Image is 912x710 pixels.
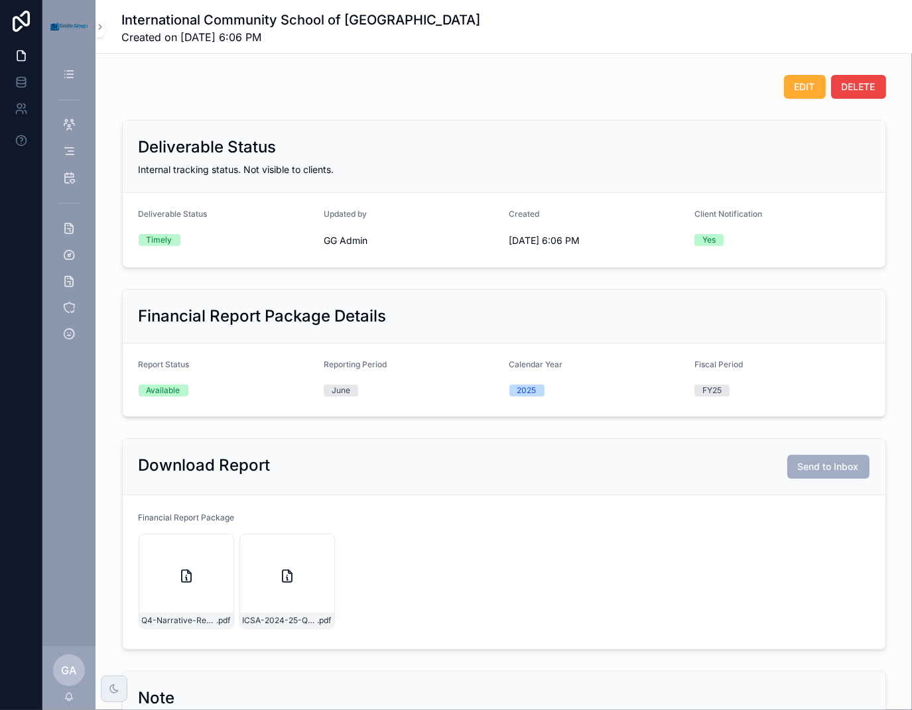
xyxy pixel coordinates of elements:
[509,209,540,219] span: Created
[142,615,217,626] span: Q4-Narrative-Report
[324,359,387,369] span: Reporting Period
[139,455,271,476] h2: Download Report
[694,209,762,219] span: Client Notification
[324,234,499,247] span: GG Admin
[831,75,886,99] button: DELETE
[147,385,180,396] div: Available
[795,80,815,93] span: EDIT
[787,455,870,479] button: Send to Inbox
[50,23,88,30] img: App logo
[509,359,563,369] span: Calendar Year
[702,234,716,246] div: Yes
[62,662,77,678] span: GA
[318,615,332,626] span: .pdf
[694,359,743,369] span: Fiscal Period
[842,80,876,93] span: DELETE
[702,385,722,396] div: FY25
[798,460,859,473] span: Send to Inbox
[147,234,172,246] div: Timely
[139,512,235,523] span: Financial Report Package
[217,615,231,626] span: .pdf
[139,164,334,175] span: Internal tracking status. Not visible to clients.
[139,306,387,327] h2: Financial Report Package Details
[509,234,684,247] span: [DATE] 6:06 PM
[139,209,208,219] span: Deliverable Status
[324,209,367,219] span: Updated by
[139,359,190,369] span: Report Status
[517,385,537,396] div: 2025
[139,137,277,158] h2: Deliverable Status
[784,75,826,99] button: EDIT
[122,11,481,29] h1: International Community School of [GEOGRAPHIC_DATA]
[42,53,96,363] div: scrollable content
[122,29,481,45] span: Created on [DATE] 6:06 PM
[243,615,318,626] span: ICSA-2024-25-Q4-Financial-Statements
[139,687,175,709] h2: Note
[332,385,350,396] div: June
